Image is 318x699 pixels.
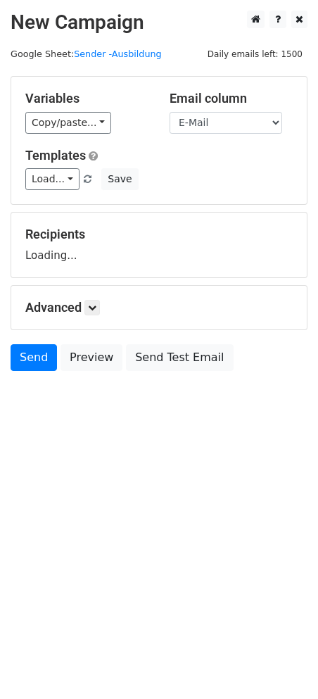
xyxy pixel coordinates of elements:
[25,91,148,106] h5: Variables
[11,344,57,371] a: Send
[25,148,86,163] a: Templates
[25,227,293,242] h5: Recipients
[101,168,138,190] button: Save
[11,11,307,34] h2: New Campaign
[61,344,122,371] a: Preview
[11,49,162,59] small: Google Sheet:
[203,49,307,59] a: Daily emails left: 1500
[25,227,293,263] div: Loading...
[25,112,111,134] a: Copy/paste...
[74,49,162,59] a: Sender -Ausbildung
[25,300,293,315] h5: Advanced
[126,344,233,371] a: Send Test Email
[25,168,79,190] a: Load...
[203,46,307,62] span: Daily emails left: 1500
[170,91,293,106] h5: Email column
